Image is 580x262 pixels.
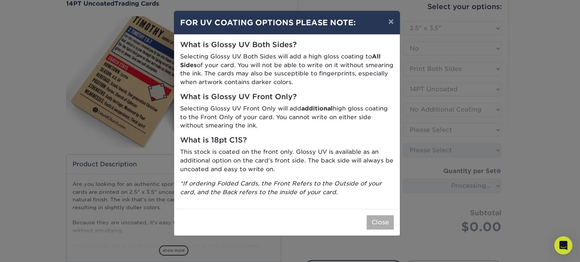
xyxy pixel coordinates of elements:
p: Selecting Glossy UV Front Only will add high gloss coating to the Front Only of your card. You ca... [180,104,394,130]
button: Close [367,215,394,230]
h4: FOR UV COATING OPTIONS PLEASE NOTE: [180,17,394,28]
h5: What is 18pt C1S? [180,136,394,145]
p: This stock is coated on the front only. Glossy UV is available as an additional option on the car... [180,148,394,173]
p: Selecting Glossy UV Both Sides will add a high gloss coating to of your card. You will not be abl... [180,52,394,87]
strong: additional [301,105,333,112]
i: *If ordering Folded Cards, the Front Refers to the Outside of your card, and the Back refers to t... [180,180,382,196]
button: × [382,11,400,32]
h5: What is Glossy UV Both Sides? [180,41,394,49]
div: Open Intercom Messenger [554,236,572,254]
strong: All Sides [180,53,381,69]
h5: What is Glossy UV Front Only? [180,93,394,101]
